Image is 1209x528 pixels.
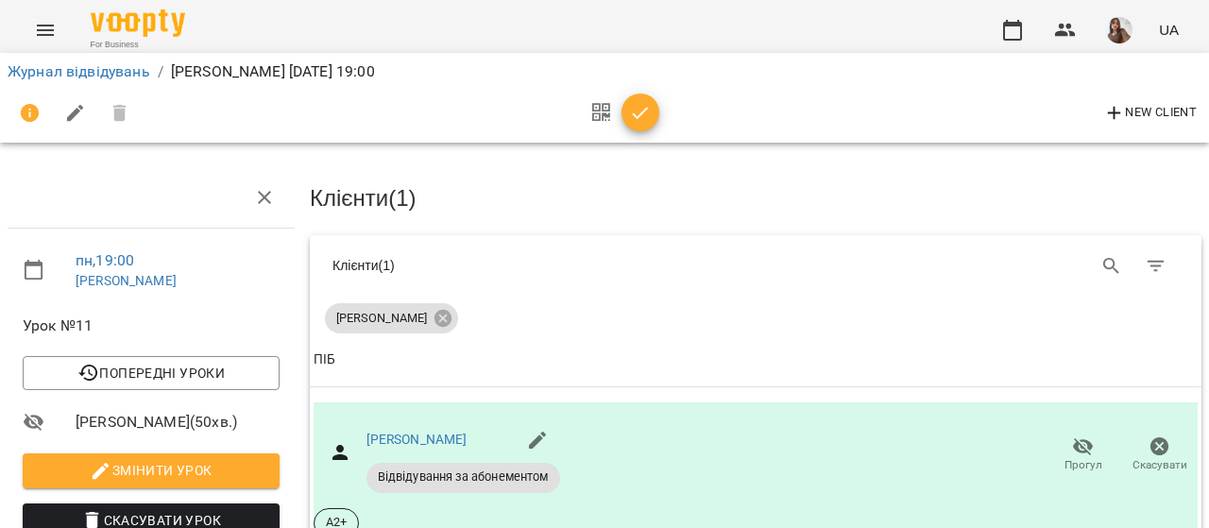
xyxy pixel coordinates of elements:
[91,39,185,51] span: For Business
[332,256,741,275] div: Клієнти ( 1 )
[158,60,163,83] li: /
[1103,102,1197,125] span: New Client
[76,251,134,269] a: пн , 19:00
[314,349,335,371] div: ПІБ
[310,235,1201,296] div: Table Toolbar
[23,356,280,390] button: Попередні уроки
[1106,17,1132,43] img: e785d2f60518c4d79e432088573c6b51.jpg
[1132,457,1187,473] span: Скасувати
[314,349,335,371] div: Sort
[1098,98,1201,128] button: New Client
[1151,12,1186,47] button: UA
[325,310,438,327] span: [PERSON_NAME]
[76,411,280,434] span: [PERSON_NAME] ( 50 хв. )
[8,60,1201,83] nav: breadcrumb
[171,60,375,83] p: [PERSON_NAME] [DATE] 19:00
[38,459,264,482] span: Змінити урок
[1159,20,1179,40] span: UA
[8,62,150,80] a: Журнал відвідувань
[23,8,68,53] button: Menu
[366,468,560,485] span: Відвідування за абонементом
[91,9,185,37] img: Voopty Logo
[1089,244,1134,289] button: Search
[325,303,458,333] div: [PERSON_NAME]
[23,453,280,487] button: Змінити урок
[23,315,280,337] span: Урок №11
[310,186,1201,211] h3: Клієнти ( 1 )
[1045,429,1121,482] button: Прогул
[76,273,177,288] a: [PERSON_NAME]
[38,362,264,384] span: Попередні уроки
[1121,429,1198,482] button: Скасувати
[1064,457,1102,473] span: Прогул
[366,432,468,447] a: [PERSON_NAME]
[1133,244,1179,289] button: Фільтр
[314,349,1198,371] span: ПІБ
